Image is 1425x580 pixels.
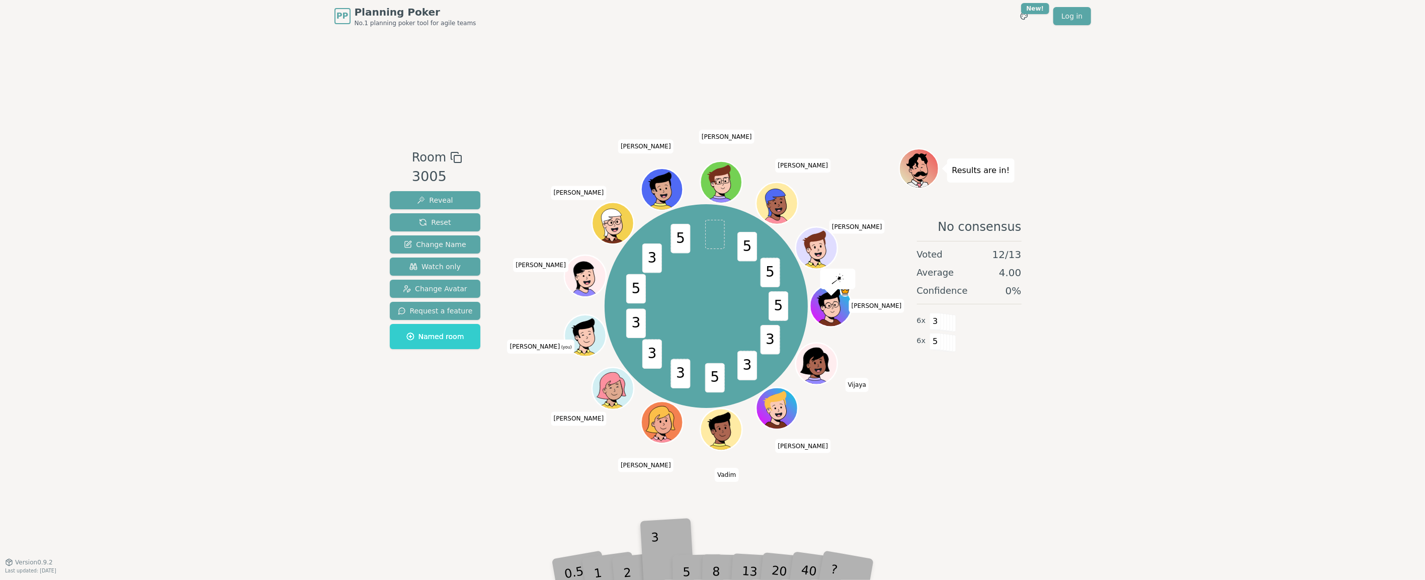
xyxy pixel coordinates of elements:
[917,284,968,298] span: Confidence
[769,291,788,321] span: 5
[551,186,607,200] span: Click to change your name
[390,280,481,298] button: Change Avatar
[390,213,481,231] button: Reset
[930,313,941,330] span: 3
[761,258,780,287] span: 5
[671,359,691,389] span: 3
[626,309,646,339] span: 3
[938,219,1021,235] span: No consensus
[398,306,473,316] span: Request a feature
[5,558,53,566] button: Version0.9.2
[560,346,572,350] span: (you)
[566,316,605,356] button: Click to change your avatar
[705,363,725,393] span: 5
[1053,7,1091,25] a: Log in
[1005,284,1022,298] span: 0 %
[917,315,926,326] span: 6 x
[355,5,476,19] span: Planning Poker
[355,19,476,27] span: No.1 planning poker tool for agile teams
[642,243,662,273] span: 3
[776,159,831,173] span: Click to change your name
[406,332,464,342] span: Named room
[737,351,757,380] span: 3
[671,224,691,254] span: 5
[999,266,1022,280] span: 4.00
[618,140,674,154] span: Click to change your name
[952,163,1010,178] p: Results are in!
[390,235,481,254] button: Change Name
[1021,3,1050,14] div: New!
[626,274,646,304] span: 5
[390,191,481,209] button: Reveal
[334,5,476,27] a: PPPlanning PokerNo.1 planning poker tool for agile teams
[849,299,904,313] span: Click to change your name
[412,167,462,187] div: 3005
[390,324,481,349] button: Named room
[417,195,453,205] span: Reveal
[1015,7,1033,25] button: New!
[930,333,941,350] span: 5
[508,340,574,354] span: Click to change your name
[404,239,466,250] span: Change Name
[390,258,481,276] button: Watch only
[840,286,851,297] span: Matt is the host
[412,148,446,167] span: Room
[917,247,943,262] span: Voted
[737,232,757,262] span: 5
[642,339,662,369] span: 3
[513,258,568,272] span: Click to change your name
[715,468,738,482] span: Click to change your name
[15,558,53,566] span: Version 0.9.2
[846,378,869,392] span: Click to change your name
[337,10,348,22] span: PP
[390,302,481,320] button: Request a feature
[832,274,844,284] img: reveal
[409,262,461,272] span: Watch only
[419,217,451,227] span: Reset
[761,325,780,355] span: 3
[5,568,56,573] span: Last updated: [DATE]
[551,412,607,426] span: Click to change your name
[699,130,755,144] span: Click to change your name
[917,336,926,347] span: 6 x
[829,220,885,234] span: Click to change your name
[917,266,954,280] span: Average
[618,458,674,472] span: Click to change your name
[776,439,831,453] span: Click to change your name
[992,247,1022,262] span: 12 / 13
[403,284,467,294] span: Change Avatar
